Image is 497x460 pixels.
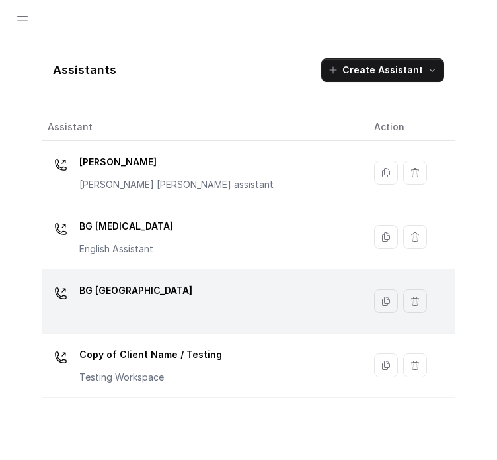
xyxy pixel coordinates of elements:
[42,114,363,141] th: Assistant
[79,280,192,301] p: BG [GEOGRAPHIC_DATA]
[11,7,34,30] button: Open navigation
[79,344,222,365] p: Copy of Client Name / Testing
[79,152,274,173] p: [PERSON_NAME]
[79,178,274,191] p: [PERSON_NAME] [PERSON_NAME] assistant
[363,114,455,141] th: Action
[79,371,222,384] p: Testing Workspace
[321,58,444,82] button: Create Assistant
[79,216,173,237] p: BG [MEDICAL_DATA]
[79,242,173,255] p: English Assistant
[53,60,116,81] h1: Assistants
